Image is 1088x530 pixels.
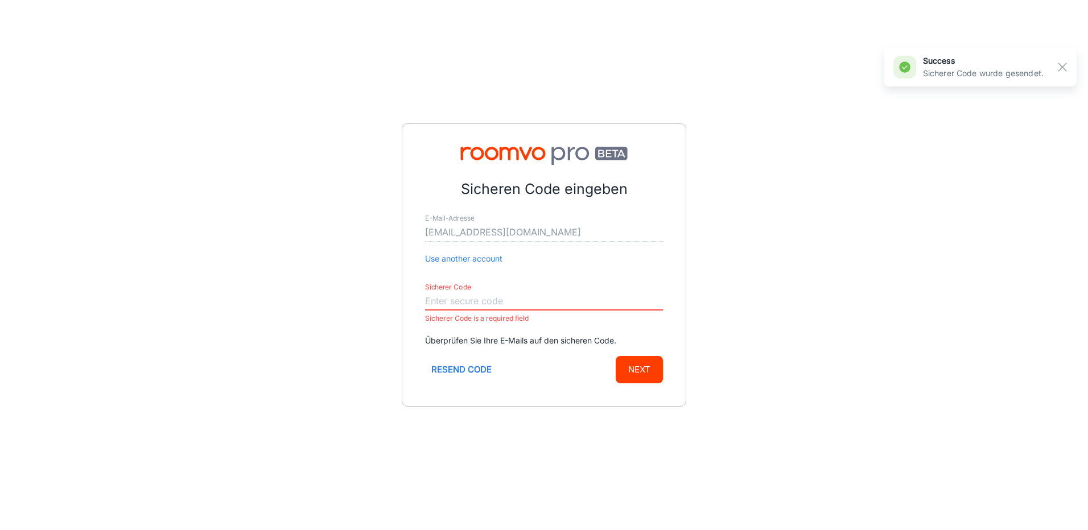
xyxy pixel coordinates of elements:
[425,147,663,165] img: Roomvo PRO Beta
[425,312,663,325] p: Sicherer Code is a required field
[425,334,663,347] p: Überprüfen Sie Ihre E-Mails auf den sicheren Code.
[425,356,498,383] button: Resend code
[425,223,663,242] input: myname@example.com
[425,179,663,200] p: Sicheren Code eingeben
[425,252,502,265] button: Use another account
[425,213,474,223] label: E-Mail-Adresse
[923,67,1044,80] p: Sicherer Code wurde gesendet.
[425,292,663,310] input: Enter secure code
[923,55,1044,67] h6: success
[616,356,663,383] button: Next
[425,282,471,292] label: Sicherer Code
